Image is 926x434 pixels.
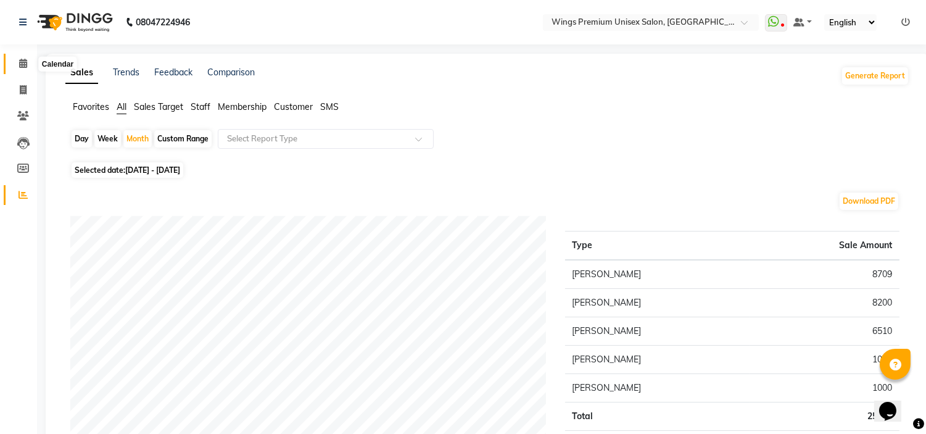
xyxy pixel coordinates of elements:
span: Staff [191,101,210,112]
span: Selected date: [72,162,183,178]
th: Type [565,232,750,261]
th: Sale Amount [750,232,899,261]
td: [PERSON_NAME] [565,374,750,403]
button: Download PDF [840,193,898,210]
div: Month [123,130,152,148]
td: 8709 [750,260,899,289]
td: 6510 [750,317,899,346]
span: Customer [274,101,313,112]
a: Feedback [154,67,192,78]
a: Comparison [207,67,255,78]
span: Sales Target [134,101,183,112]
td: [PERSON_NAME] [565,346,750,374]
span: Favorites [73,101,109,112]
div: Day [72,130,92,148]
td: [PERSON_NAME] [565,289,750,317]
b: 08047224946 [136,5,190,40]
div: Custom Range [154,130,212,148]
button: Generate Report [842,67,908,85]
img: logo [31,5,116,40]
span: All [117,101,126,112]
span: SMS [320,101,339,112]
div: Calendar [39,57,76,72]
td: 1090 [750,346,899,374]
td: 1000 [750,374,899,403]
iframe: chat widget [874,385,914,422]
div: Week [94,130,121,148]
a: Trends [113,67,139,78]
span: [DATE] - [DATE] [125,165,180,175]
span: Membership [218,101,267,112]
td: Total [565,403,750,431]
td: [PERSON_NAME] [565,317,750,346]
td: [PERSON_NAME] [565,260,750,289]
td: 8200 [750,289,899,317]
td: 25509 [750,403,899,431]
